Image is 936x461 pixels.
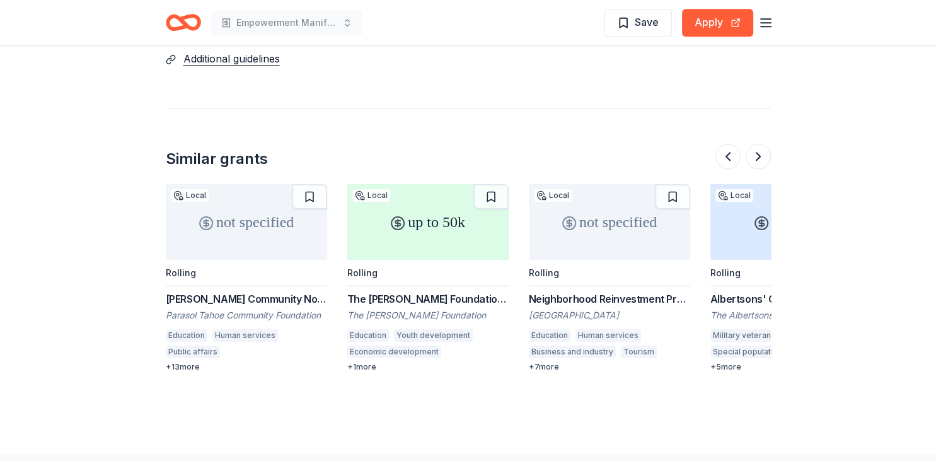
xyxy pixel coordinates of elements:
div: Human services [575,329,641,342]
div: Local [715,189,753,202]
div: not specified [529,184,690,260]
div: + 5 more [710,362,872,372]
div: + 1 more [347,362,509,372]
span: Save [635,14,659,30]
div: 1k – 2.5k [710,184,872,260]
div: Parasol Tahoe Community Foundation [166,309,327,322]
div: Tourism [621,346,657,358]
div: Public affairs [166,346,220,358]
div: The [PERSON_NAME] Foundation [347,309,509,322]
a: not specifiedLocalRollingNeighborhood Reinvestment Program[GEOGRAPHIC_DATA]EducationHuman service... [529,184,690,372]
div: The Albertsons Companies Foundation [710,309,872,322]
div: Education [166,329,207,342]
div: Local [534,189,572,202]
div: Rolling [529,267,559,278]
div: Rolling [347,267,378,278]
a: up to 50kLocalRollingThe [PERSON_NAME] Foundation GrantThe [PERSON_NAME] FoundationEducationYouth... [347,184,509,372]
div: Similar grants [166,149,268,169]
div: Human services [212,329,278,342]
button: Apply [682,9,753,37]
div: up to 50k [347,184,509,260]
div: Business and industry [529,346,616,358]
div: + 13 more [166,362,327,372]
div: Education [347,329,389,342]
div: Education [529,329,570,342]
span: Empowerment Manifest A Deliverance Foundation, Inc. [236,15,337,30]
div: Special population support [710,346,816,358]
button: Additional guidelines [183,50,280,67]
button: Save [604,9,672,37]
div: Rolling [166,267,196,278]
a: Home [166,8,201,37]
div: Albertsons' Companies Foundation - [GEOGRAPHIC_DATA][US_STATE] Grant Program [710,291,872,306]
div: [GEOGRAPHIC_DATA] [529,309,690,322]
div: not specified [166,184,327,260]
div: Rolling [710,267,741,278]
a: 1k – 2.5kLocalRollingAlbertsons' Companies Foundation - [GEOGRAPHIC_DATA][US_STATE] Grant Program... [710,184,872,372]
div: Youth development [394,329,473,342]
div: Economic development [347,346,441,358]
div: Military veterans [710,329,778,342]
a: not specifiedLocalRolling[PERSON_NAME] Community Non-Profit Center: Storage GrantsParasol Tahoe C... [166,184,327,372]
div: Neighborhood Reinvestment Program [529,291,690,306]
button: Empowerment Manifest A Deliverance Foundation, Inc. [211,10,362,35]
div: + 7 more [529,362,690,372]
div: The [PERSON_NAME] Foundation Grant [347,291,509,306]
div: Local [171,189,209,202]
div: [PERSON_NAME] Community Non-Profit Center: Storage Grants [166,291,327,306]
div: Local [352,189,390,202]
